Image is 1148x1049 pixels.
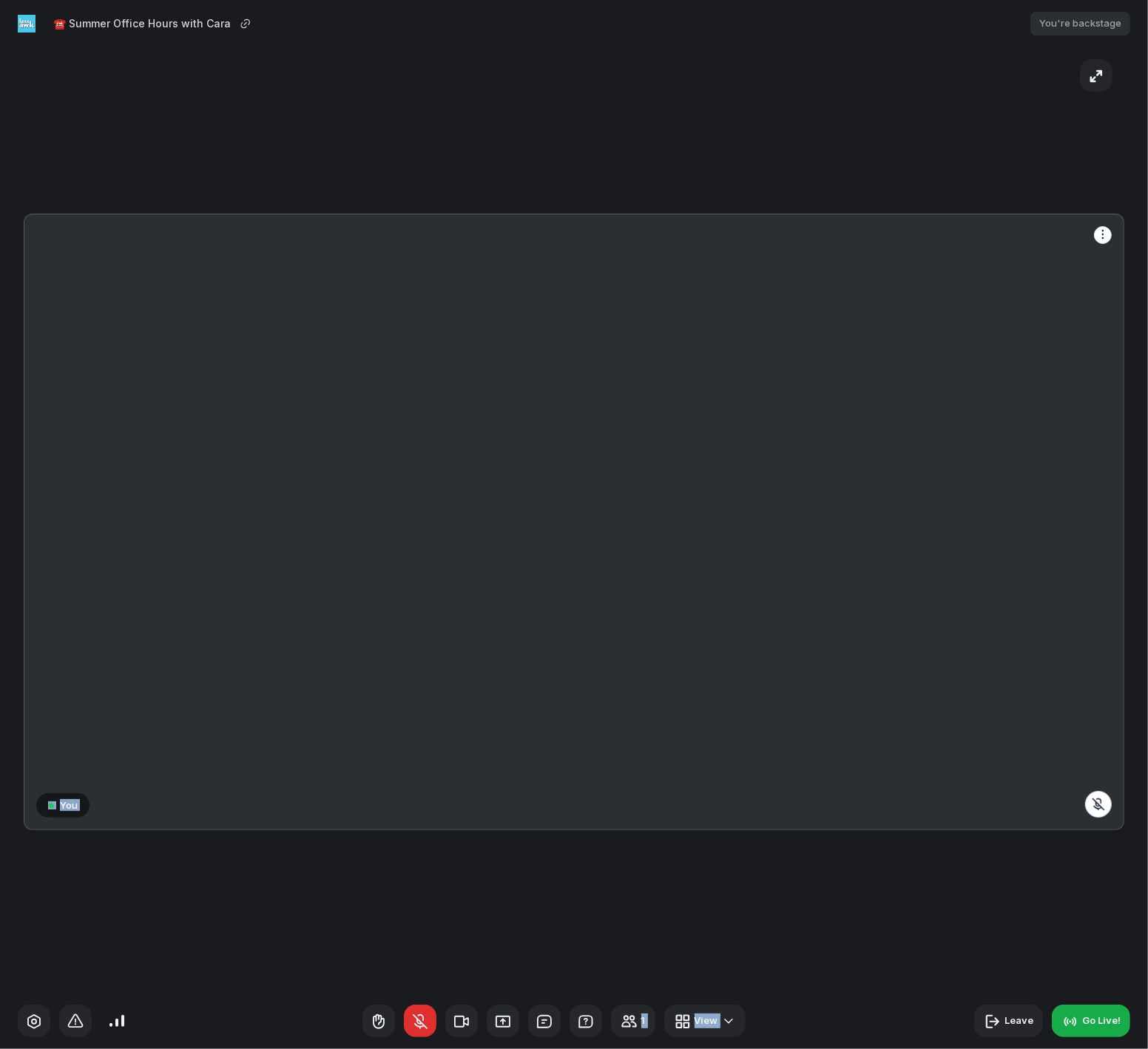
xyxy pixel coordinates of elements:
div: Leave [1004,1014,1033,1028]
div: Cara + Vanessa (Admin) [24,214,1124,832]
span: You [60,801,78,810]
img: Less Awkward Hub logo [18,15,36,33]
button: 1 [611,1005,655,1037]
button: View [664,1005,746,1037]
div: 1 [641,1014,646,1028]
div: View [695,1014,718,1028]
span: You're backstage [1039,16,1121,31]
button: Leave [974,1005,1043,1037]
div: Go Live! [1082,1014,1121,1028]
button: Copy link to clipboard [237,15,254,33]
div: ● [48,802,54,809]
button: Go Live! [1052,1005,1130,1037]
span: ☎️ Summer Office Hours with Cara [53,16,231,31]
button: Less Awkward Hub logo [18,12,36,35]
